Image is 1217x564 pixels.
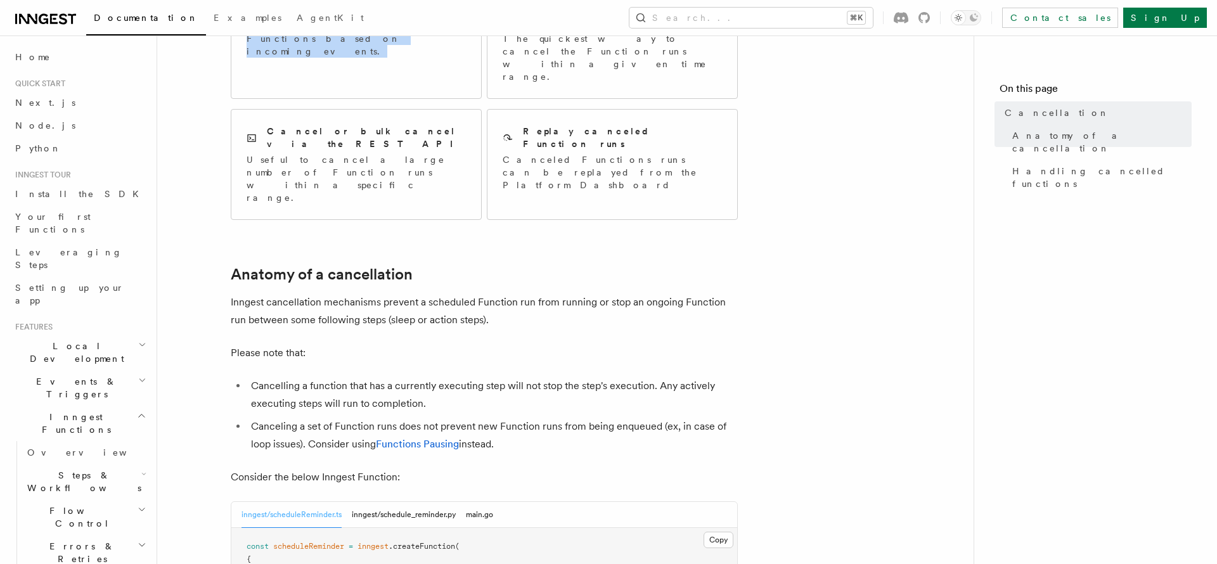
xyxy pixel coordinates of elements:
[10,241,149,276] a: Leveraging Steps
[10,411,137,436] span: Inngest Functions
[15,143,61,153] span: Python
[247,554,251,563] span: {
[10,340,138,365] span: Local Development
[206,4,289,34] a: Examples
[15,247,122,270] span: Leveraging Steps
[10,46,149,68] a: Home
[10,91,149,114] a: Next.js
[273,542,344,551] span: scheduleReminder
[289,4,371,34] a: AgentKit
[1012,129,1192,155] span: Anatomy of a cancellation
[22,441,149,464] a: Overview
[10,170,71,180] span: Inngest tour
[10,79,65,89] span: Quick start
[389,542,455,551] span: .createFunction
[27,447,158,458] span: Overview
[247,20,466,58] p: Cancel scheduled or sleeping Functions based on incoming events.
[10,137,149,160] a: Python
[349,542,353,551] span: =
[1012,165,1192,190] span: Handling cancelled functions
[247,377,738,413] li: Cancelling a function that has a currently executing step will not stop the step's execution. Any...
[352,502,456,528] button: inngest/schedule_reminder.py
[241,502,342,528] button: inngest/scheduleReminder.ts
[1005,106,1109,119] span: Cancellation
[704,532,733,548] button: Copy
[15,51,51,63] span: Home
[10,276,149,312] a: Setting up your app
[376,438,459,450] a: Functions Pausing
[1123,8,1207,28] a: Sign Up
[10,183,149,205] a: Install the SDK
[267,125,466,150] h2: Cancel or bulk cancel via the REST API
[503,153,722,191] p: Canceled Functions runs can be replayed from the Platform Dashboard
[847,11,865,24] kbd: ⌘K
[1007,124,1192,160] a: Anatomy of a cancellation
[487,109,738,220] a: Replay canceled Function runsCanceled Functions runs can be replayed from the Platform Dashboard
[247,418,738,453] li: Canceling a set of Function runs does not prevent new Function runs from being enqueued (ex, in c...
[247,153,466,204] p: Useful to cancel a large number of Function runs within a specific range.
[629,8,873,28] button: Search...⌘K
[951,10,981,25] button: Toggle dark mode
[231,344,738,362] p: Please note that:
[1007,160,1192,195] a: Handling cancelled functions
[455,542,460,551] span: (
[523,125,722,150] h2: Replay canceled Function runs
[297,13,364,23] span: AgentKit
[466,502,493,528] button: main.go
[22,469,141,494] span: Steps & Workflows
[1000,101,1192,124] a: Cancellation
[1000,81,1192,101] h4: On this page
[214,13,281,23] span: Examples
[94,13,198,23] span: Documentation
[15,120,75,131] span: Node.js
[10,322,53,332] span: Features
[247,542,269,551] span: const
[231,468,738,486] p: Consider the below Inngest Function:
[10,370,149,406] button: Events & Triggers
[10,205,149,241] a: Your first Functions
[357,542,389,551] span: inngest
[15,283,124,305] span: Setting up your app
[86,4,206,35] a: Documentation
[10,375,138,401] span: Events & Triggers
[231,109,482,220] a: Cancel or bulk cancel via the REST APIUseful to cancel a large number of Function runs within a s...
[503,32,722,83] p: The quickest way to cancel the Function runs within a given time range.
[10,335,149,370] button: Local Development
[1002,8,1118,28] a: Contact sales
[10,406,149,441] button: Inngest Functions
[22,499,149,535] button: Flow Control
[231,266,413,283] a: Anatomy of a cancellation
[10,114,149,137] a: Node.js
[15,189,146,199] span: Install the SDK
[22,504,138,530] span: Flow Control
[231,293,738,329] p: Inngest cancellation mechanisms prevent a scheduled Function run from running or stop an ongoing ...
[15,212,91,234] span: Your first Functions
[22,464,149,499] button: Steps & Workflows
[15,98,75,108] span: Next.js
